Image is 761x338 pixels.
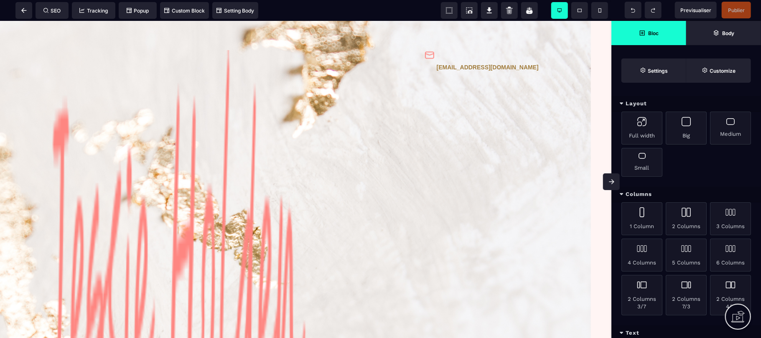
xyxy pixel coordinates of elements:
div: Small [621,148,662,177]
span: Preview [675,2,717,18]
span: Popup [127,8,149,14]
span: View components [441,2,458,19]
div: 3 Columns [710,202,751,235]
div: 5 Columns [666,239,707,272]
text: [EMAIL_ADDRESS][DOMAIN_NAME] [435,41,563,52]
span: Publier [728,7,745,13]
strong: Body [722,30,734,36]
div: 1 Column [621,202,662,235]
span: Custom Block [164,8,205,14]
strong: Settings [648,68,668,74]
span: Tracking [79,8,108,14]
div: 2 Columns 4/5 [710,275,751,315]
div: Full width [621,112,662,145]
div: 4 Columns [621,239,662,272]
span: Setting Body [216,8,254,14]
div: Columns [611,187,761,202]
strong: Customize [710,68,736,74]
img: cb6c4b3ee664f54de325ce04952e4a63_Group_11_(1).png [425,29,435,39]
span: SEO [43,8,61,14]
span: Previsualiser [680,7,711,13]
div: Medium [710,112,751,145]
span: Screenshot [461,2,478,19]
span: Open Layer Manager [686,21,761,45]
span: Settings [621,58,686,83]
div: Layout [611,96,761,112]
span: Open Blocks [611,21,686,45]
div: Big [666,112,707,145]
div: 2 Columns [666,202,707,235]
div: 2 Columns 7/3 [666,275,707,315]
span: Open Style Manager [686,58,751,83]
div: 6 Columns [710,239,751,272]
strong: Bloc [648,30,659,36]
div: 2 Columns 3/7 [621,275,662,315]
